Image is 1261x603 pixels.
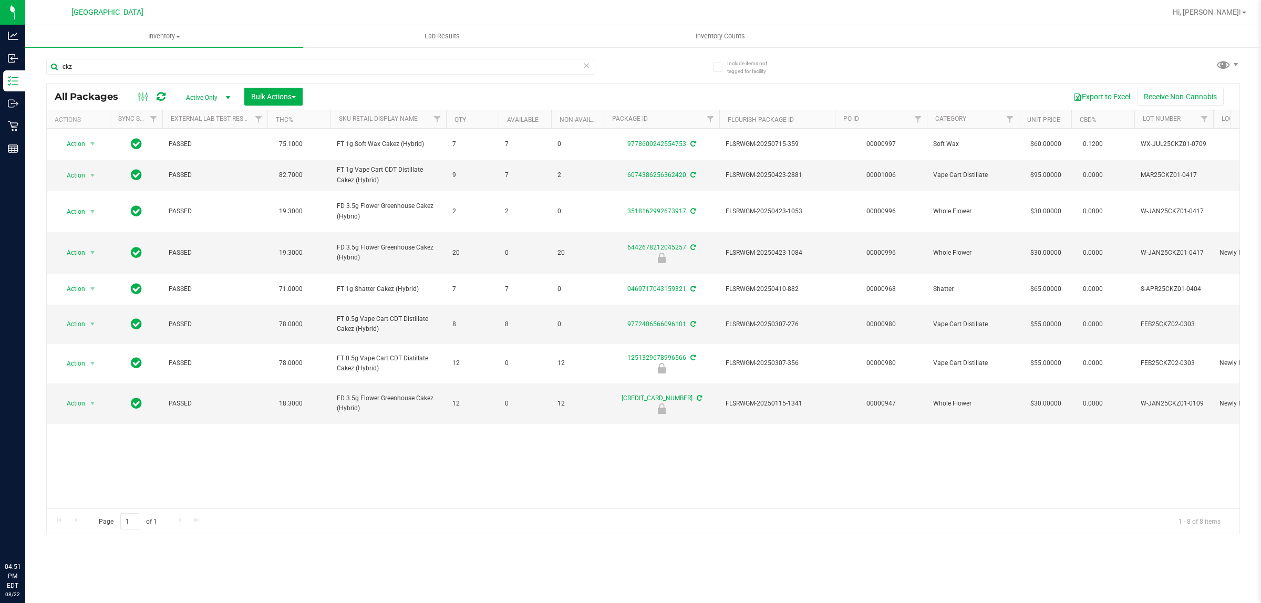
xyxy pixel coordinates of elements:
a: Inventory [25,25,303,47]
span: 0.0000 [1078,356,1108,371]
span: PASSED [169,206,261,216]
span: PASSED [169,170,261,180]
a: 00000968 [866,285,896,293]
input: 1 [120,513,139,529]
span: 18.3000 [274,396,308,411]
span: Action [57,168,86,183]
span: Sync from Compliance System [695,394,702,402]
span: 1 - 8 of 8 items [1170,513,1229,529]
span: 2 [557,170,597,180]
inline-svg: Inventory [8,76,18,86]
a: Filter [702,110,719,128]
span: Sync from Compliance System [689,171,696,179]
span: select [86,356,99,371]
p: 04:51 PM EDT [5,562,20,590]
a: Qty [454,116,466,123]
span: 0.0000 [1078,396,1108,411]
span: $60.00000 [1025,137,1067,152]
span: Clear [583,59,590,72]
p: 08/22 [5,590,20,598]
span: 12 [452,399,492,409]
inline-svg: Retail [8,121,18,131]
span: $30.00000 [1025,396,1067,411]
span: WX-JUL25CKZ01-0709 [1141,139,1207,149]
span: In Sync [131,204,142,219]
span: FLSRWGM-20250115-1341 [726,399,829,409]
span: select [86,168,99,183]
span: 7 [452,139,492,149]
span: PASSED [169,399,261,409]
span: PASSED [169,248,261,258]
span: Lab Results [410,32,474,41]
span: Include items not tagged for facility [727,59,780,75]
span: Page of 1 [90,513,166,529]
span: 0.0000 [1078,168,1108,183]
div: Newly Received [602,253,721,263]
inline-svg: Reports [8,143,18,154]
button: Receive Non-Cannabis [1137,88,1224,106]
span: 82.7000 [274,168,308,183]
span: In Sync [131,396,142,411]
span: 19.3000 [274,245,308,261]
a: 00001006 [866,171,896,179]
a: THC% [276,116,293,123]
span: $65.00000 [1025,282,1067,297]
span: FLSRWGM-20250423-1053 [726,206,829,216]
a: 3518162992673917 [627,207,686,215]
a: Flourish Package ID [728,116,794,123]
span: Action [57,282,86,296]
span: 9 [452,170,492,180]
a: Filter [1196,110,1213,128]
span: FLSRWGM-20250715-359 [726,139,829,149]
span: $30.00000 [1025,204,1067,219]
span: W-JAN25CKZ01-0109 [1141,399,1207,409]
span: $95.00000 [1025,168,1067,183]
span: 78.0000 [274,356,308,371]
a: 6442678212045257 [627,244,686,251]
span: PASSED [169,319,261,329]
span: W-JAN25CKZ01-0417 [1141,206,1207,216]
inline-svg: Analytics [8,30,18,41]
span: PASSED [169,139,261,149]
inline-svg: Inbound [8,53,18,64]
span: 0 [557,319,597,329]
span: FLSRWGM-20250423-2881 [726,170,829,180]
inline-svg: Outbound [8,98,18,109]
span: 7 [452,284,492,294]
span: 8 [505,319,545,329]
span: All Packages [55,91,129,102]
span: Action [57,356,86,371]
span: FEB25CKZ02-0303 [1141,358,1207,368]
span: FD 3.5g Flower Greenhouse Cakez (Hybrid) [337,393,440,413]
a: Filter [145,110,162,128]
span: FEB25CKZ02-0303 [1141,319,1207,329]
span: $55.00000 [1025,356,1067,371]
span: 0 [505,248,545,258]
span: 0 [505,358,545,368]
span: Shatter [933,284,1012,294]
span: select [86,282,99,296]
span: Action [57,245,86,260]
span: FT 1g Shatter Cakez (Hybrid) [337,284,440,294]
span: 2 [505,206,545,216]
a: Package ID [612,115,648,122]
span: select [86,245,99,260]
span: Action [57,137,86,151]
span: Action [57,204,86,219]
a: Non-Available [560,116,606,123]
span: 19.3000 [274,204,308,219]
span: In Sync [131,317,142,331]
a: Inventory Counts [581,25,859,47]
a: CBD% [1080,116,1097,123]
a: 0469717043159321 [627,285,686,293]
a: Lab Results [303,25,581,47]
span: Hi, [PERSON_NAME]! [1173,8,1241,16]
span: In Sync [131,168,142,182]
a: 00000997 [866,140,896,148]
span: Whole Flower [933,399,1012,409]
span: 12 [452,358,492,368]
span: select [86,204,99,219]
span: Sync from Compliance System [689,354,696,361]
a: 9772406566096101 [627,320,686,328]
span: 0 [557,206,597,216]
